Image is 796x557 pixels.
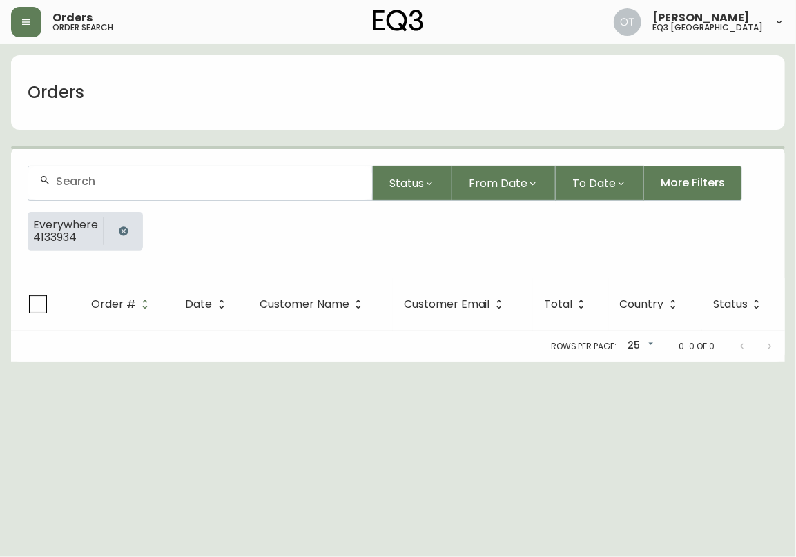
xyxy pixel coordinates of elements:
[452,166,556,201] button: From Date
[620,300,664,309] span: Country
[614,8,641,36] img: 5d4d18d254ded55077432b49c4cb2919
[572,175,616,192] span: To Date
[556,166,644,201] button: To Date
[551,340,617,353] p: Rows per page:
[389,175,424,192] span: Status
[52,12,93,23] span: Orders
[33,219,98,231] span: Everywhere
[260,300,349,309] span: Customer Name
[713,298,766,311] span: Status
[186,300,213,309] span: Date
[373,10,424,32] img: logo
[33,231,98,244] span: 4133934
[373,166,452,201] button: Status
[652,12,750,23] span: [PERSON_NAME]
[679,340,715,353] p: 0-0 of 0
[661,175,725,190] span: More Filters
[469,175,527,192] span: From Date
[186,298,231,311] span: Date
[713,300,748,309] span: Status
[91,300,136,309] span: Order #
[404,300,490,309] span: Customer Email
[91,298,154,311] span: Order #
[622,335,657,358] div: 25
[52,23,113,32] h5: order search
[544,298,590,311] span: Total
[28,81,84,104] h1: Orders
[620,298,682,311] span: Country
[260,298,367,311] span: Customer Name
[652,23,763,32] h5: eq3 [GEOGRAPHIC_DATA]
[644,166,742,201] button: More Filters
[404,298,508,311] span: Customer Email
[56,175,361,188] input: Search
[544,300,572,309] span: Total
